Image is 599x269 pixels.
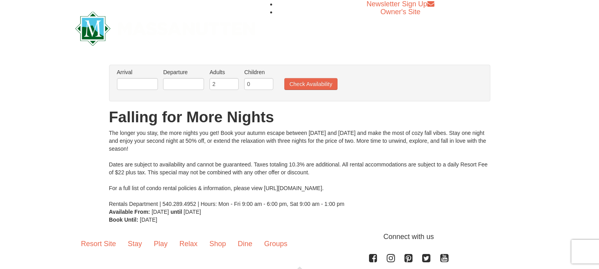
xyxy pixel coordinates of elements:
label: Departure [163,68,204,76]
span: [DATE] [152,209,169,215]
label: Adults [210,68,239,76]
span: [DATE] [184,209,201,215]
strong: Book Until: [109,217,139,223]
button: Check Availability [284,78,338,90]
div: The longer you stay, the more nights you get! Book your autumn escape between [DATE] and [DATE] a... [109,129,490,208]
strong: until [171,209,182,215]
label: Children [244,68,273,76]
label: Arrival [117,68,158,76]
a: Owner's Site [380,8,420,16]
img: Massanutten Resort Logo [75,11,256,46]
span: [DATE] [140,217,157,223]
strong: Available From: [109,209,150,215]
a: Massanutten Resort [75,18,256,37]
h1: Falling for More Nights [109,109,490,125]
a: Dine [232,232,258,256]
a: Groups [258,232,293,256]
p: Connect with us [75,232,524,242]
a: Resort Site [75,232,122,256]
a: Shop [204,232,232,256]
a: Relax [174,232,204,256]
a: Stay [122,232,148,256]
a: Play [148,232,174,256]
